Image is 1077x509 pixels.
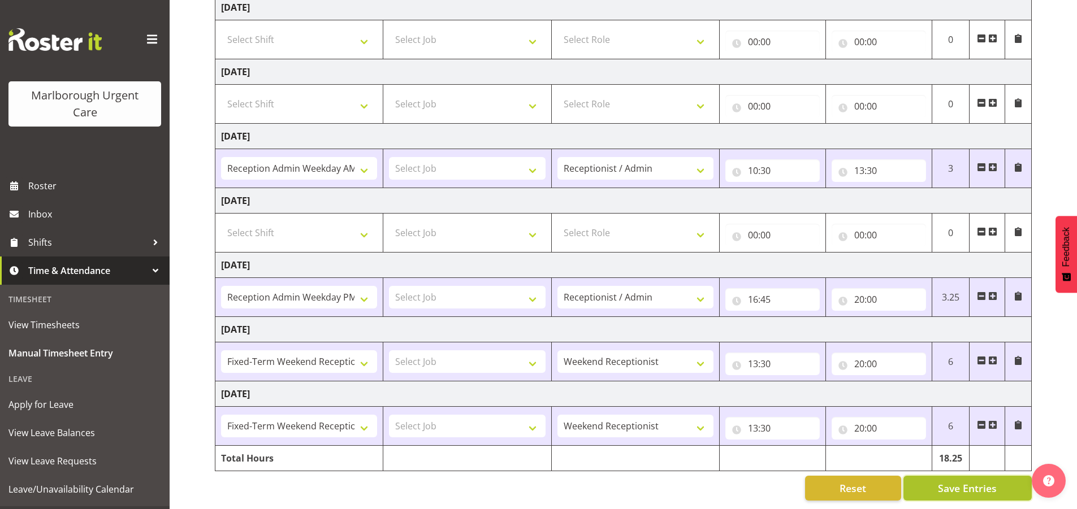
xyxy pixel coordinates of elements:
[215,59,1032,85] td: [DATE]
[932,342,970,381] td: 6
[725,417,820,440] input: Click to select...
[805,476,901,501] button: Reset
[832,159,926,182] input: Click to select...
[832,31,926,53] input: Click to select...
[215,253,1032,278] td: [DATE]
[1061,227,1071,267] span: Feedback
[3,390,167,419] a: Apply for Leave
[932,214,970,253] td: 0
[8,316,161,333] span: View Timesheets
[28,177,164,194] span: Roster
[3,288,167,311] div: Timesheet
[3,475,167,503] a: Leave/Unavailability Calendar
[1043,475,1054,486] img: help-xxl-2.png
[3,339,167,367] a: Manual Timesheet Entry
[725,353,820,375] input: Click to select...
[832,224,926,246] input: Click to select...
[725,31,820,53] input: Click to select...
[725,95,820,118] input: Click to select...
[938,481,997,495] span: Save Entries
[840,481,866,495] span: Reset
[932,446,970,471] td: 18.25
[20,87,150,121] div: Marlborough Urgent Care
[8,453,161,469] span: View Leave Requests
[3,419,167,447] a: View Leave Balances
[3,367,167,390] div: Leave
[832,353,926,375] input: Click to select...
[725,224,820,246] input: Click to select...
[1056,216,1077,293] button: Feedback - Show survey
[28,262,147,279] span: Time & Attendance
[3,447,167,475] a: View Leave Requests
[903,476,1032,501] button: Save Entries
[8,28,102,51] img: Rosterit website logo
[28,206,164,223] span: Inbox
[215,124,1032,149] td: [DATE]
[832,417,926,440] input: Click to select...
[725,288,820,311] input: Click to select...
[8,424,161,441] span: View Leave Balances
[832,95,926,118] input: Click to select...
[215,381,1032,407] td: [DATE]
[215,188,1032,214] td: [DATE]
[932,149,970,188] td: 3
[832,288,926,311] input: Click to select...
[932,407,970,446] td: 6
[215,446,383,471] td: Total Hours
[932,85,970,124] td: 0
[932,20,970,59] td: 0
[725,159,820,182] input: Click to select...
[8,396,161,413] span: Apply for Leave
[3,311,167,339] a: View Timesheets
[8,345,161,362] span: Manual Timesheet Entry
[932,278,970,317] td: 3.25
[215,317,1032,342] td: [DATE]
[8,481,161,498] span: Leave/Unavailability Calendar
[28,234,147,251] span: Shifts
